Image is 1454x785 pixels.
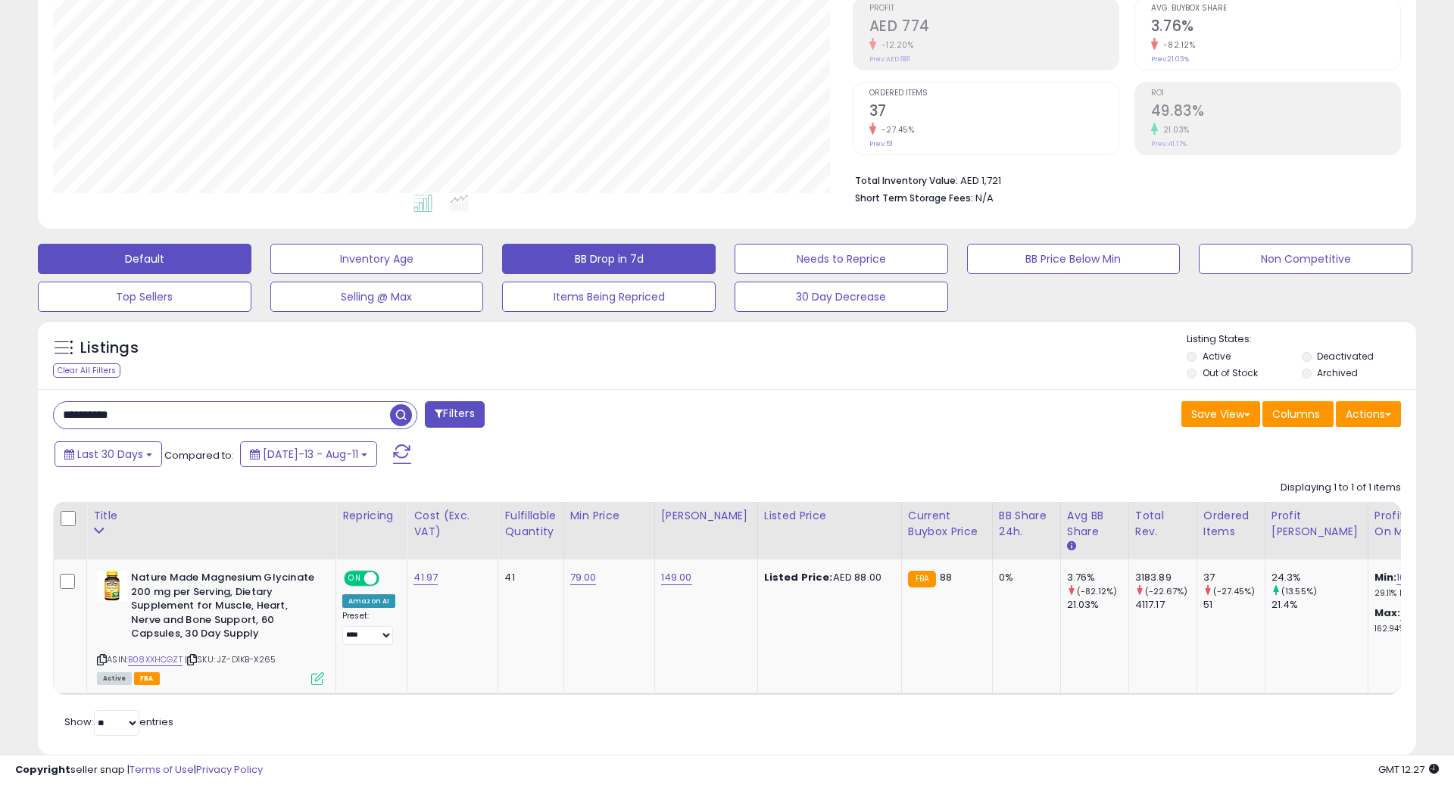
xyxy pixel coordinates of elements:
[15,762,70,777] strong: Copyright
[504,571,551,584] div: 41
[1203,508,1259,540] div: Ordered Items
[1067,598,1128,612] div: 21.03%
[1262,401,1334,427] button: Columns
[1374,606,1401,620] b: Max:
[855,170,1390,188] li: AED 1,721
[869,89,1119,98] span: Ordered Items
[735,244,948,274] button: Needs to Reprice
[53,363,120,378] div: Clear All Filters
[1135,571,1197,584] div: 3183.89
[1151,139,1187,148] small: Prev: 41.17%
[1271,571,1368,584] div: 24.3%
[1317,350,1374,363] label: Deactivated
[1317,366,1358,379] label: Archived
[1203,571,1265,584] div: 37
[1281,585,1317,597] small: (13.55%)
[128,653,183,666] a: B08XXHCGZT
[1203,366,1258,379] label: Out of Stock
[64,715,173,729] span: Show: entries
[869,55,910,64] small: Prev: AED 881
[131,571,315,645] b: Nature Made Magnesium Glycinate 200 mg per Serving, Dietary Supplement for Muscle, Heart, Nerve a...
[196,762,263,777] a: Privacy Policy
[377,572,401,585] span: OFF
[1199,244,1412,274] button: Non Competitive
[1067,540,1076,553] small: Avg BB Share.
[1151,5,1400,13] span: Avg. Buybox Share
[1400,606,1425,621] a: 48.19
[80,338,139,359] h5: Listings
[661,508,751,524] div: [PERSON_NAME]
[502,282,716,312] button: Items Being Repriced
[1213,585,1255,597] small: (-27.45%)
[93,508,329,524] div: Title
[97,672,132,685] span: All listings currently available for purchase on Amazon
[97,571,324,683] div: ASIN:
[129,762,194,777] a: Terms of Use
[764,571,890,584] div: AED 88.00
[1135,598,1197,612] div: 4117.17
[876,124,915,136] small: -27.45%
[342,611,395,645] div: Preset:
[425,401,484,428] button: Filters
[240,441,377,467] button: [DATE]-13 - Aug-11
[134,672,160,685] span: FBA
[270,244,484,274] button: Inventory Age
[1077,585,1117,597] small: (-82.12%)
[38,244,251,274] button: Default
[342,594,395,608] div: Amazon AI
[1151,102,1400,123] h2: 49.83%
[55,441,162,467] button: Last 30 Days
[15,763,263,777] div: seller snap | |
[342,508,401,524] div: Repricing
[855,192,973,204] b: Short Term Storage Fees:
[1067,571,1128,584] div: 3.76%
[1158,124,1190,136] small: 21.03%
[97,571,127,601] img: 41iPl4jhA-L._SL40_.jpg
[869,102,1119,123] h2: 37
[1145,585,1187,597] small: (-22.67%)
[661,570,692,585] a: 149.00
[1336,401,1401,427] button: Actions
[1374,570,1397,584] b: Min:
[869,17,1119,38] h2: AED 774
[263,447,358,462] span: [DATE]-13 - Aug-11
[270,282,484,312] button: Selling @ Max
[504,508,557,540] div: Fulfillable Quantity
[869,139,893,148] small: Prev: 51
[38,282,251,312] button: Top Sellers
[77,447,143,462] span: Last 30 Days
[185,653,276,665] span: | SKU: JZ-D1KB-X265
[940,570,952,584] span: 88
[1158,39,1196,51] small: -82.12%
[876,39,914,51] small: -12.20%
[570,508,648,524] div: Min Price
[1281,481,1401,495] div: Displaying 1 to 1 of 1 items
[413,508,491,540] div: Cost (Exc. VAT)
[1203,598,1265,612] div: 51
[1151,55,1189,64] small: Prev: 21.03%
[908,571,936,587] small: FBA
[764,570,833,584] b: Listed Price:
[1271,508,1362,540] div: Profit [PERSON_NAME]
[570,570,597,585] a: 79.00
[908,508,986,540] div: Current Buybox Price
[1396,570,1421,585] a: 16.24
[1203,350,1231,363] label: Active
[975,191,994,205] span: N/A
[413,570,438,585] a: 41.97
[1272,407,1320,422] span: Columns
[855,174,958,187] b: Total Inventory Value:
[1181,401,1260,427] button: Save View
[1271,598,1368,612] div: 21.4%
[967,244,1181,274] button: BB Price Below Min
[345,572,364,585] span: ON
[1187,332,1415,347] p: Listing States:
[1135,508,1190,540] div: Total Rev.
[502,244,716,274] button: BB Drop in 7d
[1067,508,1122,540] div: Avg BB Share
[999,508,1054,540] div: BB Share 24h.
[999,571,1049,584] div: 0%
[764,508,895,524] div: Listed Price
[1378,762,1439,777] span: 2025-09-11 12:27 GMT
[735,282,948,312] button: 30 Day Decrease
